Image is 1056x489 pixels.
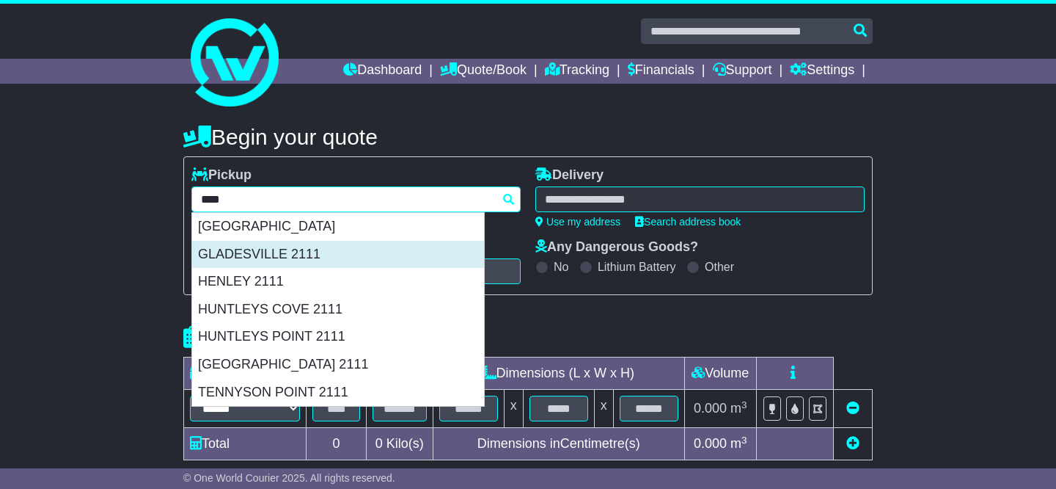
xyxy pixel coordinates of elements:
[694,401,727,416] span: 0.000
[191,167,252,184] label: Pickup
[192,323,484,351] div: HUNTLEYS POINT 2111
[635,216,741,228] a: Search address book
[741,435,747,446] sup: 3
[705,260,734,274] label: Other
[440,59,527,84] a: Quote/Book
[192,351,484,379] div: [GEOGRAPHIC_DATA] 2111
[192,379,484,407] div: TENNYSON POINT 2111
[375,436,383,451] span: 0
[790,59,854,84] a: Settings
[504,390,523,428] td: x
[535,239,698,256] label: Any Dangerous Goods?
[730,436,747,451] span: m
[846,436,859,451] a: Add new item
[343,59,422,84] a: Dashboard
[684,358,756,390] td: Volume
[545,59,609,84] a: Tracking
[367,428,433,460] td: Kilo(s)
[594,390,613,428] td: x
[184,428,307,460] td: Total
[554,260,568,274] label: No
[730,401,747,416] span: m
[628,59,694,84] a: Financials
[846,401,859,416] a: Remove this item
[433,428,684,460] td: Dimensions in Centimetre(s)
[183,472,395,484] span: © One World Courier 2025. All rights reserved.
[307,428,367,460] td: 0
[694,436,727,451] span: 0.000
[183,125,873,149] h4: Begin your quote
[741,399,747,410] sup: 3
[192,296,484,324] div: HUNTLEYS COVE 2111
[535,167,604,184] label: Delivery
[184,358,307,390] td: Type
[192,241,484,269] div: GLADESVILLE 2111
[433,358,684,390] td: Dimensions (L x W x H)
[192,213,484,241] div: [GEOGRAPHIC_DATA]
[535,216,620,228] a: Use my address
[713,59,772,84] a: Support
[183,325,367,349] h4: Package details |
[192,268,484,296] div: HENLEY 2111
[598,260,676,274] label: Lithium Battery
[191,186,521,212] typeahead: Please provide city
